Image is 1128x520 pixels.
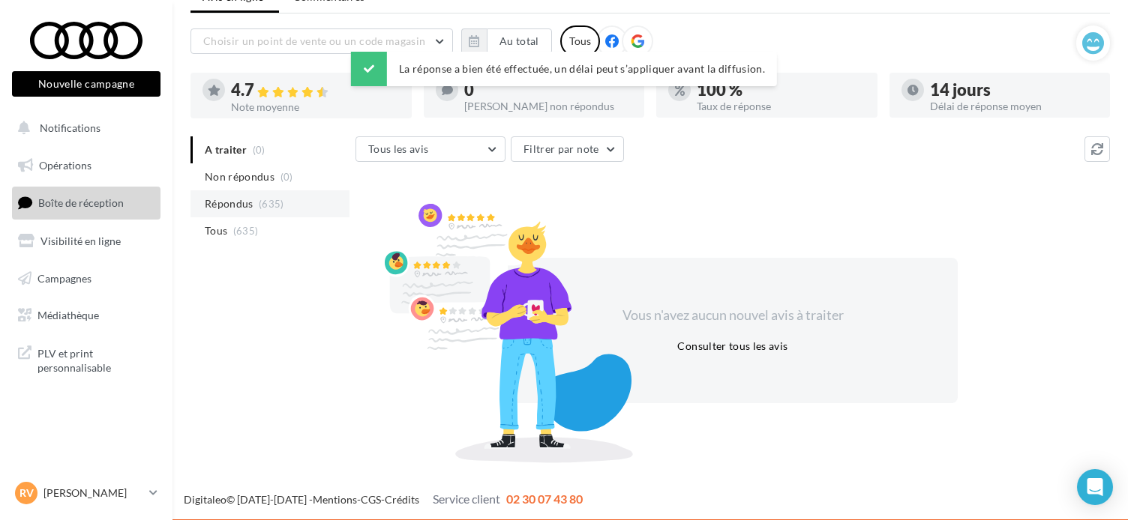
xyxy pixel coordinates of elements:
span: Tous les avis [368,142,429,155]
span: RV [19,486,34,501]
span: 02 30 07 43 80 [506,492,583,506]
div: Délai de réponse moyen [930,101,1099,112]
span: Opérations [39,159,91,172]
button: Consulter tous les avis [671,337,793,355]
span: Service client [433,492,500,506]
span: Médiathèque [37,309,99,321]
div: [PERSON_NAME] non répondus [464,101,633,112]
a: CGS [361,493,381,506]
a: Digitaleo [184,493,226,506]
div: Note moyenne [231,102,400,112]
span: Choisir un point de vente ou un code magasin [203,34,425,47]
span: Boîte de réception [38,196,124,209]
span: PLV et print personnalisable [37,343,154,375]
div: 100 % [697,82,865,98]
div: Vous n'avez aucun nouvel avis à traiter [604,306,862,325]
span: (635) [259,198,284,210]
button: Au total [461,28,552,54]
button: Au total [487,28,552,54]
span: Campagnes [37,271,91,284]
span: Notifications [40,121,100,134]
a: RV [PERSON_NAME] [12,479,160,507]
a: Visibilité en ligne [9,226,163,257]
div: 4.7 [231,82,400,99]
div: Tous [560,25,600,57]
span: Tous [205,223,227,238]
a: Boîte de réception [9,187,163,219]
span: Visibilité en ligne [40,235,121,247]
span: © [DATE]-[DATE] - - - [184,493,583,506]
a: Mentions [313,493,357,506]
span: (635) [233,225,259,237]
a: Opérations [9,150,163,181]
button: Filtrer par note [511,136,624,162]
div: La réponse a bien été effectuée, un délai peut s’appliquer avant la diffusion. [351,52,777,86]
button: Tous les avis [355,136,505,162]
span: (0) [280,171,293,183]
a: Médiathèque [9,300,163,331]
span: Non répondus [205,169,274,184]
span: Répondus [205,196,253,211]
button: Choisir un point de vente ou un code magasin [190,28,453,54]
button: Nouvelle campagne [12,71,160,97]
a: Crédits [385,493,419,506]
div: 0 [464,82,633,98]
div: 14 jours [930,82,1099,98]
p: [PERSON_NAME] [43,486,143,501]
a: Campagnes [9,263,163,294]
div: Taux de réponse [697,101,865,112]
div: Open Intercom Messenger [1077,469,1113,505]
button: Notifications [9,112,157,144]
a: PLV et print personnalisable [9,337,163,381]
